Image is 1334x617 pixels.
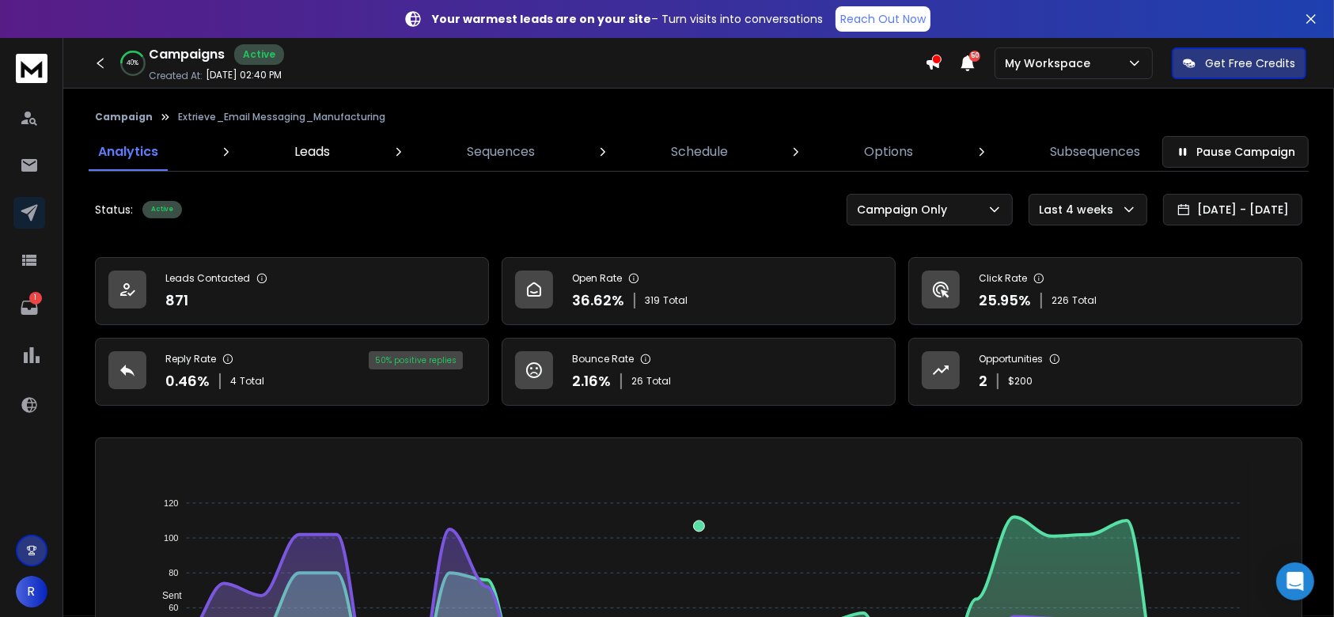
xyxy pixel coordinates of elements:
[1172,47,1306,79] button: Get Free Credits
[631,375,643,388] span: 26
[1205,55,1295,71] p: Get Free Credits
[502,257,896,325] a: Open Rate36.62%319Total
[29,292,42,305] p: 1
[663,294,688,307] span: Total
[671,142,728,161] p: Schedule
[150,590,182,601] span: Sent
[865,142,914,161] p: Options
[95,111,153,123] button: Campaign
[646,375,671,388] span: Total
[89,133,168,171] a: Analytics
[979,290,1031,312] p: 25.95 %
[457,133,544,171] a: Sequences
[16,54,47,83] img: logo
[857,202,953,218] p: Campaign Only
[840,11,926,27] p: Reach Out Now
[908,338,1302,406] a: Opportunities2$200
[645,294,660,307] span: 319
[1050,142,1140,161] p: Subsequences
[98,142,158,161] p: Analytics
[234,44,284,65] div: Active
[178,111,385,123] p: Extrieve_Email Messaging_Manufacturing
[240,375,264,388] span: Total
[165,272,250,285] p: Leads Contacted
[855,133,923,171] a: Options
[836,6,930,32] a: Reach Out Now
[969,51,980,62] span: 50
[1163,194,1302,225] button: [DATE] - [DATE]
[432,11,651,27] strong: Your warmest leads are on your site
[1072,294,1097,307] span: Total
[169,568,178,577] tspan: 80
[661,133,737,171] a: Schedule
[572,272,622,285] p: Open Rate
[979,272,1027,285] p: Click Rate
[467,142,535,161] p: Sequences
[1008,375,1033,388] p: $ 200
[142,201,182,218] div: Active
[206,69,282,81] p: [DATE] 02:40 PM
[95,257,489,325] a: Leads Contacted871
[572,353,634,365] p: Bounce Rate
[16,576,47,608] button: R
[1276,562,1314,600] div: Open Intercom Messenger
[169,603,178,612] tspan: 60
[979,353,1043,365] p: Opportunities
[1052,294,1069,307] span: 226
[165,370,210,392] p: 0.46 %
[164,498,178,508] tspan: 120
[230,375,237,388] span: 4
[979,370,987,392] p: 2
[294,142,330,161] p: Leads
[572,370,611,392] p: 2.16 %
[1005,55,1097,71] p: My Workspace
[432,11,823,27] p: – Turn visits into conversations
[572,290,624,312] p: 36.62 %
[164,533,178,543] tspan: 100
[1162,136,1309,168] button: Pause Campaign
[1040,133,1150,171] a: Subsequences
[13,292,45,324] a: 1
[95,338,489,406] a: Reply Rate0.46%4Total50% positive replies
[285,133,339,171] a: Leads
[165,353,216,365] p: Reply Rate
[95,202,133,218] p: Status:
[908,257,1302,325] a: Click Rate25.95%226Total
[149,45,225,64] h1: Campaigns
[502,338,896,406] a: Bounce Rate2.16%26Total
[165,290,188,312] p: 871
[369,351,463,369] div: 50 % positive replies
[149,70,203,82] p: Created At:
[127,59,139,68] p: 40 %
[1039,202,1120,218] p: Last 4 weeks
